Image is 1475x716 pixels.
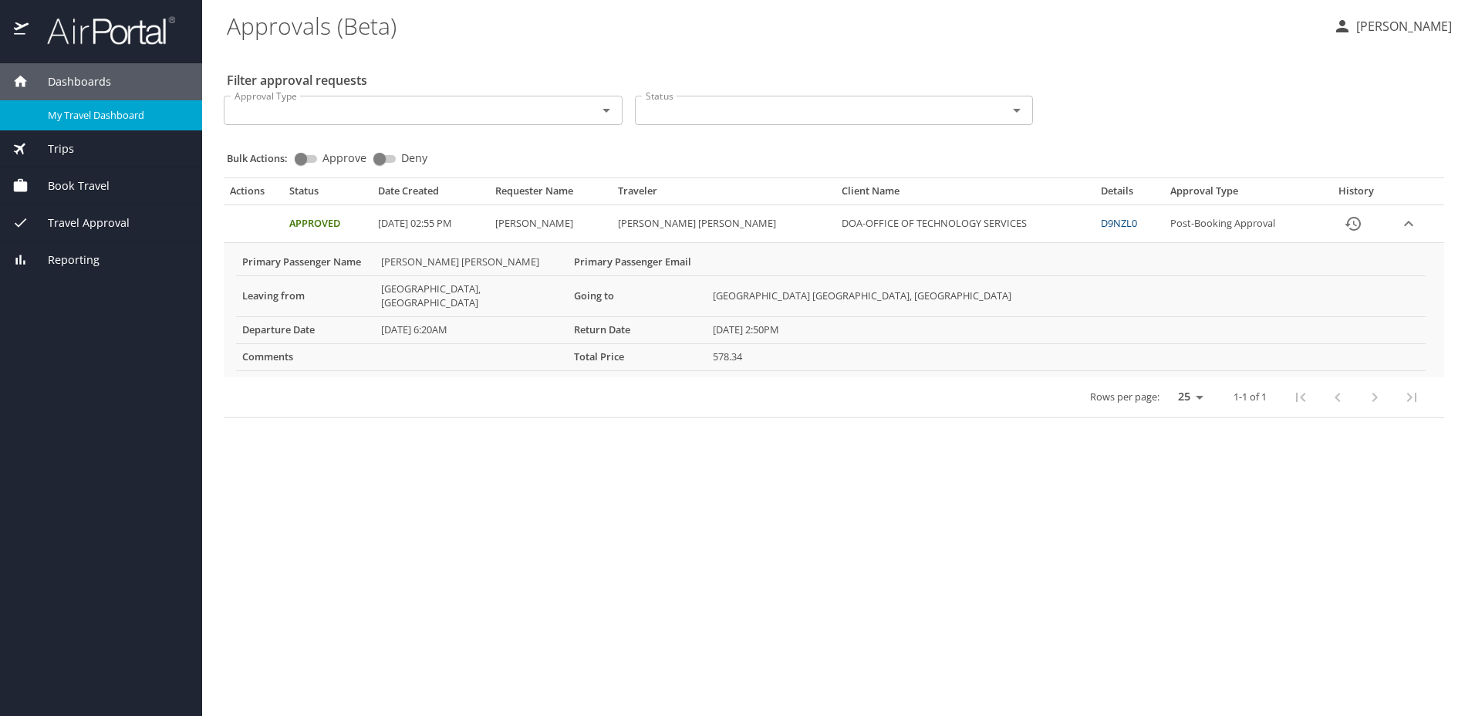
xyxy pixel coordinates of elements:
td: DOA-OFFICE OF TECHNOLOGY SERVICES [835,205,1094,243]
th: Leaving from [236,275,375,316]
th: Total Price [568,343,707,370]
h2: Filter approval requests [227,68,367,93]
td: [DATE] 02:55 PM [372,205,489,243]
th: Actions [224,184,283,204]
td: [GEOGRAPHIC_DATA] [GEOGRAPHIC_DATA], [GEOGRAPHIC_DATA] [707,275,1426,316]
button: expand row [1397,212,1420,235]
select: rows per page [1166,385,1209,408]
span: Trips [29,140,74,157]
table: More info for approvals [236,249,1426,371]
h1: Approvals (Beta) [227,2,1321,49]
th: Approval Type [1164,184,1321,204]
p: Rows per page: [1090,392,1159,402]
td: [GEOGRAPHIC_DATA], [GEOGRAPHIC_DATA] [375,275,568,316]
span: Dashboards [29,73,111,90]
td: [PERSON_NAME] [PERSON_NAME] [375,249,568,275]
td: 578.34 [707,343,1426,370]
p: Bulk Actions: [227,151,300,165]
th: Primary Passenger Email [568,249,707,275]
th: Requester Name [489,184,612,204]
button: [PERSON_NAME] [1327,12,1458,40]
button: Open [1006,100,1028,121]
th: Date Created [372,184,489,204]
th: Going to [568,275,707,316]
td: Post-Booking Approval [1164,205,1321,243]
span: Deny [401,153,427,164]
td: Approved [283,205,371,243]
span: Reporting [29,252,100,268]
th: History [1321,184,1391,204]
th: Return Date [568,316,707,343]
span: Book Travel [29,177,110,194]
img: airportal-logo.png [30,15,175,46]
img: icon-airportal.png [14,15,30,46]
td: [DATE] 2:50PM [707,316,1426,343]
th: Departure Date [236,316,375,343]
th: Primary Passenger Name [236,249,375,275]
td: [PERSON_NAME] [PERSON_NAME] [612,205,836,243]
p: [PERSON_NAME] [1352,17,1452,35]
p: 1-1 of 1 [1234,392,1267,402]
th: Comments [236,343,375,370]
span: Travel Approval [29,214,130,231]
th: Traveler [612,184,836,204]
span: Approve [322,153,366,164]
th: Client Name [835,184,1094,204]
th: Details [1095,184,1164,204]
td: [DATE] 6:20AM [375,316,568,343]
td: [PERSON_NAME] [489,205,612,243]
button: History [1335,205,1372,242]
a: D9NZL0 [1101,216,1137,230]
span: My Travel Dashboard [48,108,184,123]
button: Open [596,100,617,121]
th: Status [283,184,371,204]
table: Approval table [224,184,1444,417]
